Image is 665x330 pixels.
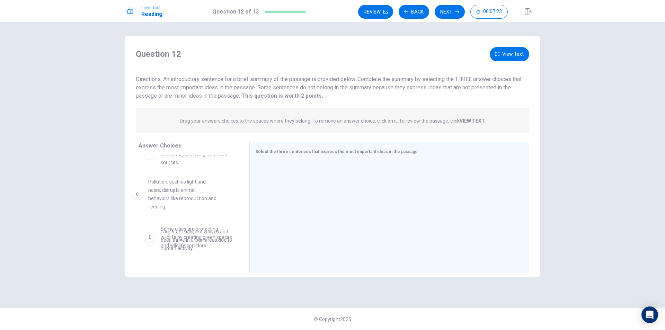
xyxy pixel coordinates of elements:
[136,48,181,60] h4: Question 12
[483,9,502,15] span: 00:07:23
[141,10,162,18] h1: Reading
[470,5,508,19] button: 00:07:23
[255,149,418,154] span: Select the three sentences that express the most important ideas in the passage
[212,8,259,16] h1: Question 12 of 13
[435,5,465,19] button: Next
[136,76,522,99] span: Directions: An introductory sentence for a brief summary of the passage is provided below. Comple...
[641,306,658,323] div: Open Intercom Messenger
[399,5,429,19] button: Back
[358,5,393,19] button: Review
[490,47,529,61] button: View Text
[240,92,323,99] strong: This question is worth 2 points.
[460,118,486,124] strong: VIEW TEXT.
[139,142,181,149] span: Answer Choices
[314,316,351,322] span: © Copyright 2025
[141,5,162,10] span: Level Test
[180,118,486,124] p: Drag your answers choices to the spaces where they belong. To remove an answer choice, click on i...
